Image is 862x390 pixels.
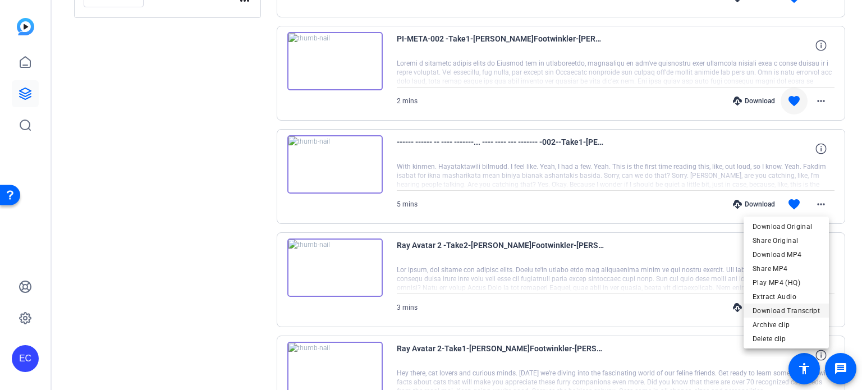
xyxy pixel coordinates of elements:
[753,220,820,233] span: Download Original
[753,304,820,318] span: Download Transcript
[753,276,820,290] span: Play MP4 (HQ)
[753,262,820,276] span: Share MP4
[753,234,820,247] span: Share Original
[753,332,820,346] span: Delete clip
[753,290,820,304] span: Extract Audio
[753,248,820,261] span: Download MP4
[753,318,820,332] span: Archive clip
